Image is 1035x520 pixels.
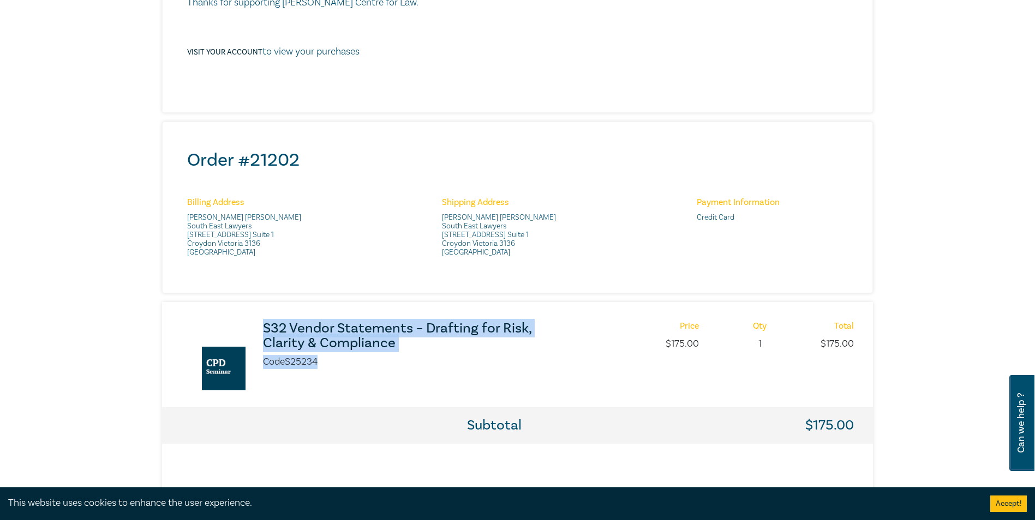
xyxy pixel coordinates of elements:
p: $ 175.00 [666,337,699,351]
span: [PERSON_NAME] [PERSON_NAME] [187,213,344,222]
span: South East Lawyers [187,222,344,231]
h6: Total [821,321,854,331]
h2: Order # 21202 [187,149,853,171]
h3: $ 175.00 [805,418,854,433]
li: Code S25234 [263,355,318,369]
h6: Shipping Address [442,197,599,208]
p: 1 [753,337,767,351]
h6: Payment Information [697,197,853,208]
a: S32 Vendor Statements – Drafting for Risk, Clarity & Compliance [263,321,552,350]
h6: Qty [753,321,767,331]
h6: Billing Address [187,197,344,208]
span: [PERSON_NAME] [PERSON_NAME] [442,213,599,222]
img: S32 Vendor Statements – Drafting for Risk, Clarity & Compliance [202,347,246,390]
span: Credit Card [697,213,853,222]
p: $ 175.00 [821,337,854,351]
span: [STREET_ADDRESS] Suite 1 Croydon Victoria 3136 [GEOGRAPHIC_DATA] [187,231,344,257]
span: [STREET_ADDRESS] Suite 1 Croydon Victoria 3136 [GEOGRAPHIC_DATA] [442,231,599,257]
span: Can we help ? [1016,382,1026,464]
h6: Price [666,321,699,331]
h3: Subtotal [467,418,522,433]
button: Accept cookies [990,495,1027,512]
span: South East Lawyers [442,222,599,231]
div: This website uses cookies to enhance the user experience. [8,496,974,510]
p: to view your purchases [187,45,360,59]
a: Visit your account [187,47,262,57]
